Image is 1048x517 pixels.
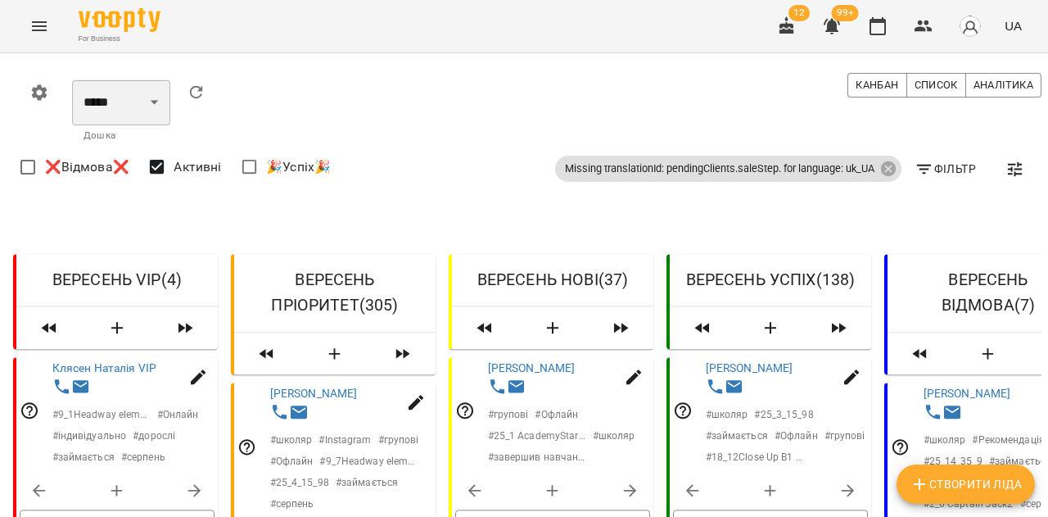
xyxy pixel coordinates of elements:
span: 🎉Успіх🎉 [266,157,331,177]
p: # групові [488,407,529,422]
p: # школяр [593,429,635,443]
svg: Відповідальний співробітник не заданий [20,401,39,420]
a: [PERSON_NAME] [706,361,793,374]
p: # займається [706,429,768,443]
img: Voopty Logo [79,8,160,32]
span: Аналітика [973,76,1033,94]
p: # Офлайн [535,407,578,422]
span: Пересунути лідів з колонки [812,313,865,342]
p: # 25_3_15_98 [754,407,813,422]
p: # Instagram [318,433,371,447]
p: # групові [824,429,865,443]
h6: ВЕРЕСЕНЬ VIP ( 4 ) [29,267,205,293]
button: Створити Ліда [735,313,806,342]
button: Створити Ліда [82,313,152,342]
p: # школяр [924,433,966,447]
button: Аналітика [965,73,1041,98]
span: Список [915,76,958,94]
span: Пересунути лідів з колонки [458,313,511,342]
span: Пересунути лідів з колонки [676,313,729,342]
span: Канбан [856,76,898,94]
svg: Відповідальний співробітник не заданий [237,437,257,456]
span: Missing translationId: pendingClients.saleStep. for language: uk_UA [555,161,884,176]
button: Створити Ліда [953,339,1023,369]
p: # Онлайн [157,407,199,422]
p: # 25_14_35_9 [924,454,982,469]
button: Створити Ліда [517,313,588,342]
p: # школяр [270,433,313,447]
div: Missing translationId: pendingClients.saleStep. for language: uk_UA [555,156,901,182]
h6: ВЕРЕСЕНЬ ПРІОРИТЕТ ( 305 ) [247,267,422,319]
p: # 25_4_15_98 [270,475,329,490]
p: # 9_1Headway elementary to be [52,407,151,422]
button: Фільтр [908,154,982,184]
p: # серпень [121,450,165,465]
svg: Відповідальний співробітник не заданий [891,437,910,456]
svg: Відповідальний співробітник не заданий [673,401,693,420]
a: [PERSON_NAME] [488,361,576,374]
span: For Business [79,34,160,44]
p: # 2_6 Captain Jack2 [924,497,1014,511]
svg: Відповідальний співробітник не заданий [455,401,475,420]
span: Активні [174,157,221,177]
p: # займається [336,475,398,490]
button: Створити Ліда [300,339,370,369]
p: # дорослі [133,429,175,443]
span: UA [1005,17,1022,34]
p: # 25_1 AcademyStars1People to be [488,429,586,443]
a: [PERSON_NAME] [924,387,1011,400]
p: # групові [378,433,419,447]
a: Клясен Наталія VIP [52,361,157,374]
span: Створити Ліда [910,474,1022,494]
h6: ВЕРЕСЕНЬ НОВІ ( 37 ) [465,267,640,293]
span: Пересунути лідів з колонки [241,339,293,369]
p: Дошка [84,128,159,144]
span: ❌Відмова❌ [45,157,129,177]
p: # школяр [706,407,748,422]
span: Пересунути лідів з колонки [159,313,211,342]
p: # Офлайн [270,454,314,469]
button: Список [906,73,966,98]
h6: ВЕРЕСЕНЬ УСПІХ ( 138 ) [683,267,858,293]
button: Створити Ліда [897,465,1035,504]
p: # серпень [270,497,314,511]
span: Пересунути лідів з колонки [23,313,75,342]
p: # займається [52,450,115,465]
p: # 18_12Close Up B1 AdjAdv [706,450,804,465]
span: Пересунути лідів з колонки [894,339,946,369]
span: Фільтр [915,159,976,179]
img: avatar_s.png [959,15,982,38]
a: [PERSON_NAME] [270,387,358,400]
p: # завершив навчання [488,450,586,465]
span: Пересунути лідів з колонки [377,339,429,369]
p: # Офлайн [775,429,818,443]
button: Menu [20,7,59,46]
p: # індивідуально [52,429,127,443]
button: Канбан [847,73,906,98]
span: 12 [788,5,810,21]
span: 99+ [832,5,859,21]
span: Пересунути лідів з колонки [594,313,647,342]
p: # 9_7Headway elementary Past S [319,454,418,469]
button: UA [998,11,1028,41]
